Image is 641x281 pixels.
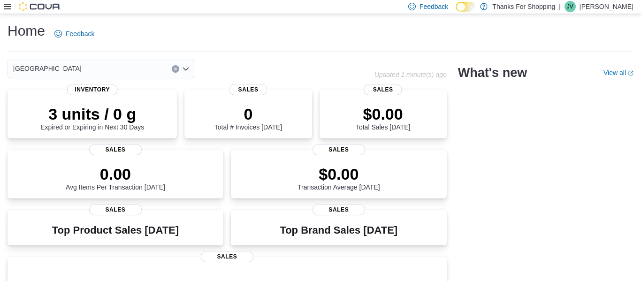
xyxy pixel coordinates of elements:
span: JV [567,1,573,12]
button: Open list of options [182,65,190,73]
div: J Van Dyck [565,1,576,12]
p: | [559,1,561,12]
span: Feedback [66,29,94,38]
svg: External link [628,70,633,76]
span: Sales [229,84,267,95]
span: Sales [89,204,142,215]
span: Sales [201,251,253,262]
div: Total Sales [DATE] [356,105,410,131]
span: Sales [364,84,402,95]
input: Dark Mode [456,2,475,12]
p: 3 units / 0 g [40,105,144,123]
a: View allExternal link [603,69,633,76]
img: Cova [19,2,61,11]
span: Sales [313,144,365,155]
p: 0 [214,105,282,123]
h1: Home [8,22,45,40]
p: $0.00 [298,165,380,183]
h2: What's new [458,65,527,80]
span: Inventory [67,84,118,95]
div: Total # Invoices [DATE] [214,105,282,131]
p: Thanks For Shopping [492,1,555,12]
span: Feedback [420,2,448,11]
span: Sales [313,204,365,215]
h3: Top Product Sales [DATE] [52,225,179,236]
p: Updated 1 minute(s) ago [374,71,447,78]
p: [PERSON_NAME] [580,1,633,12]
p: 0.00 [66,165,165,183]
div: Expired or Expiring in Next 30 Days [40,105,144,131]
button: Clear input [172,65,179,73]
h3: Top Brand Sales [DATE] [280,225,397,236]
span: [GEOGRAPHIC_DATA] [13,63,82,74]
div: Transaction Average [DATE] [298,165,380,191]
a: Feedback [51,24,98,43]
span: Sales [89,144,142,155]
div: Avg Items Per Transaction [DATE] [66,165,165,191]
p: $0.00 [356,105,410,123]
